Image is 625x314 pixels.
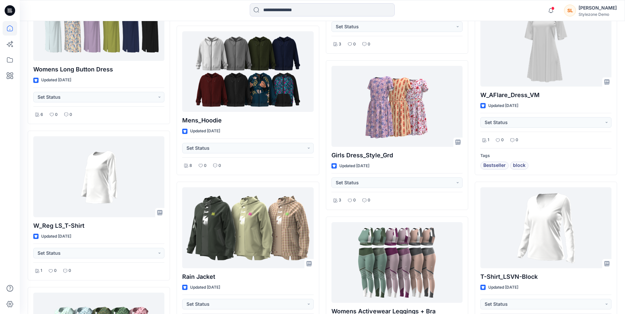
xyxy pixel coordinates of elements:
p: Womens Long Button Dress [33,65,164,74]
p: 0 [368,197,370,204]
p: Rain Jacket [182,272,313,281]
a: Womens Activewear Leggings + Bra [331,222,463,303]
p: T-Shirt_LSVN-Block [480,272,611,281]
p: 3 [339,41,341,48]
span: Bestseller [483,162,506,170]
p: Tags [480,152,611,159]
p: Updated [DATE] [488,102,518,109]
p: 0 [353,197,356,204]
p: Updated [DATE] [190,284,220,291]
p: 0 [218,162,221,169]
p: 6 [41,111,43,118]
p: 1 [41,267,42,274]
p: 0 [353,41,356,48]
p: 0 [516,137,518,144]
p: 0 [368,41,370,48]
div: SL [564,5,576,16]
p: 0 [204,162,207,169]
p: 0 [70,111,72,118]
a: Mens_Hoodie [182,31,313,112]
div: Stylezone Demo [579,12,617,17]
a: T-Shirt_LSVN-Block [480,187,611,268]
p: 0 [501,137,504,144]
p: Girls Dress_Style_Grd [331,151,463,160]
p: 0 [54,267,57,274]
p: 1 [488,137,489,144]
p: Updated [DATE] [41,233,71,240]
p: 0 [69,267,71,274]
span: block [513,162,526,170]
a: W_Reg LS_T-Shirt [33,136,164,217]
p: Updated [DATE] [488,284,518,291]
p: 8 [189,162,192,169]
p: W_Reg LS_T-Shirt [33,221,164,230]
a: Girls Dress_Style_Grd [331,66,463,146]
p: W_AFlare_Dress_VM [480,91,611,100]
p: Updated [DATE] [339,163,369,170]
a: Rain Jacket [182,187,313,268]
p: Mens_Hoodie [182,116,313,125]
p: Updated [DATE] [41,77,71,84]
p: 3 [339,197,341,204]
p: 0 [55,111,58,118]
div: [PERSON_NAME] [579,4,617,12]
p: Updated [DATE] [190,128,220,135]
a: W_AFlare_Dress_VM [480,6,611,86]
